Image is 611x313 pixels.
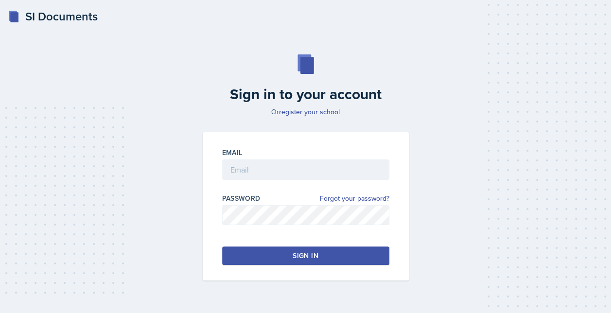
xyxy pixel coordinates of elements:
[222,193,261,203] label: Password
[320,193,389,204] a: Forgot your password?
[197,107,415,117] p: Or
[197,86,415,103] h2: Sign in to your account
[222,148,243,157] label: Email
[222,159,389,180] input: Email
[293,251,318,261] div: Sign in
[222,246,389,265] button: Sign in
[8,8,98,25] a: SI Documents
[279,107,340,117] a: register your school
